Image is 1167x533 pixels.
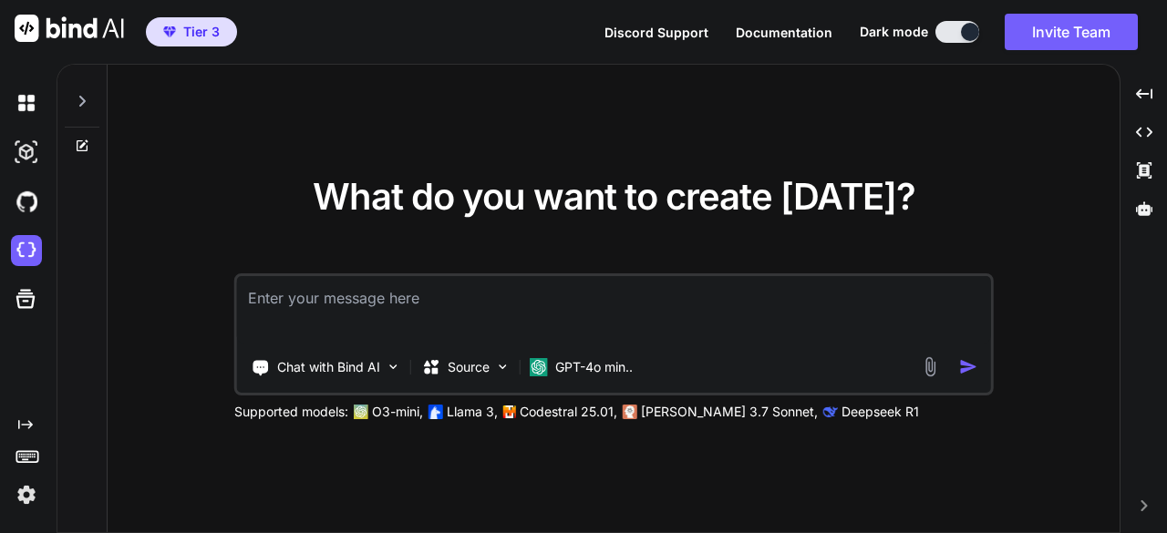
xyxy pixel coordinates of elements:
[823,405,838,419] img: claude
[736,25,832,40] span: Documentation
[429,405,443,419] img: Llama2
[623,405,637,419] img: claude
[495,359,511,374] img: Pick Models
[183,23,220,41] span: Tier 3
[555,358,633,376] p: GPT-4o min..
[736,23,832,42] button: Documentation
[530,358,548,376] img: GPT-4o mini
[372,403,423,421] p: O3-mini,
[503,405,516,418] img: Mistral-AI
[11,137,42,168] img: darkAi-studio
[11,235,42,266] img: cloudideIcon
[842,403,919,421] p: Deepseek R1
[958,357,977,376] img: icon
[860,23,928,41] span: Dark mode
[11,479,42,510] img: settings
[447,403,498,421] p: Llama 3,
[15,15,124,42] img: Bind AI
[448,358,490,376] p: Source
[354,405,368,419] img: GPT-4
[234,403,348,421] p: Supported models:
[520,403,617,421] p: Codestral 25.01,
[313,174,915,219] span: What do you want to create [DATE]?
[919,356,940,377] img: attachment
[277,358,380,376] p: Chat with Bind AI
[641,403,818,421] p: [PERSON_NAME] 3.7 Sonnet,
[604,23,708,42] button: Discord Support
[163,26,176,37] img: premium
[386,359,401,374] img: Pick Tools
[146,17,237,46] button: premiumTier 3
[11,186,42,217] img: githubDark
[1005,14,1138,50] button: Invite Team
[604,25,708,40] span: Discord Support
[11,87,42,118] img: darkChat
